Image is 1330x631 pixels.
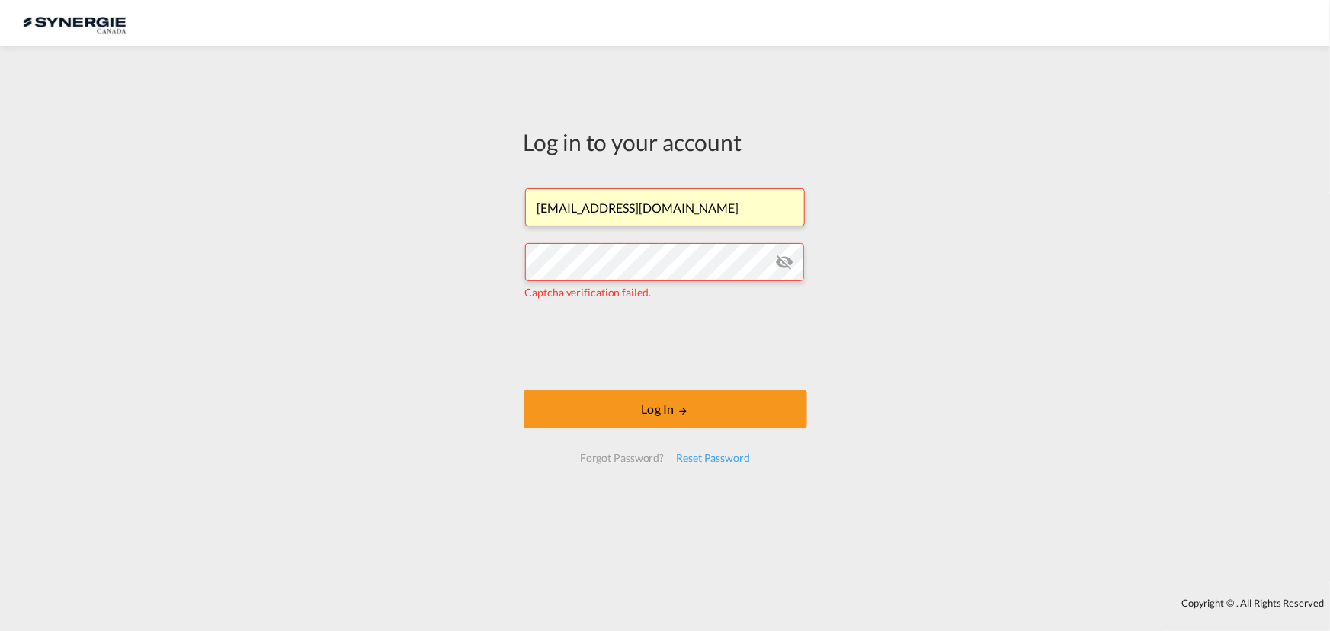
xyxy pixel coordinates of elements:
button: LOGIN [524,390,807,428]
input: Enter email/phone number [525,188,805,226]
span: Captcha verification failed. [525,286,651,299]
iframe: reCAPTCHA [550,315,781,375]
img: 1f56c880d42311ef80fc7dca854c8e59.png [23,6,126,40]
div: Reset Password [670,444,756,472]
div: Log in to your account [524,126,807,158]
div: Forgot Password? [574,444,670,472]
md-icon: icon-eye-off [775,253,793,271]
